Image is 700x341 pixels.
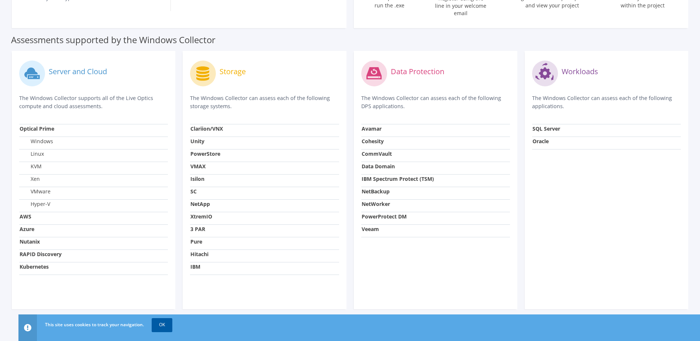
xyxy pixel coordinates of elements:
p: The Windows Collector supports all of the Live Optics compute and cloud assessments. [19,94,168,110]
p: The Windows Collector can assess each of the following DPS applications. [361,94,510,110]
strong: Oracle [532,138,549,145]
strong: PowerProtect DM [362,213,407,220]
strong: Pure [190,238,202,245]
strong: Data Domain [362,163,395,170]
strong: SC [190,188,197,195]
label: VMware [20,188,51,195]
label: Linux [20,150,44,158]
strong: IBM Spectrum Protect (TSM) [362,175,434,182]
span: This site uses cookies to track your navigation. [45,321,144,328]
label: Windows [20,138,53,145]
p: The Windows Collector can assess each of the following applications. [532,94,681,110]
strong: AWS [20,213,31,220]
strong: Cohesity [362,138,384,145]
strong: Veeam [362,225,379,232]
strong: PowerStore [190,150,220,157]
strong: Nutanix [20,238,40,245]
label: Storage [220,68,246,75]
label: Assessments supported by the Windows Collector [11,36,215,44]
strong: IBM [190,263,200,270]
strong: NetApp [190,200,210,207]
strong: CommVault [362,150,392,157]
label: Workloads [562,68,598,75]
label: Data Protection [391,68,444,75]
strong: XtremIO [190,213,212,220]
strong: Hitachi [190,251,208,258]
a: OK [152,318,172,331]
strong: Optical Prime [20,125,54,132]
label: Hyper-V [20,200,50,208]
label: KVM [20,163,42,170]
strong: 3 PAR [190,225,205,232]
strong: NetBackup [362,188,390,195]
strong: Isilon [190,175,204,182]
strong: Unity [190,138,204,145]
strong: SQL Server [532,125,560,132]
strong: Kubernetes [20,263,49,270]
label: Xen [20,175,40,183]
strong: Clariion/VNX [190,125,223,132]
strong: Azure [20,225,34,232]
strong: VMAX [190,163,206,170]
p: The Windows Collector can assess each of the following storage systems. [190,94,339,110]
strong: Avamar [362,125,382,132]
strong: NetWorker [362,200,390,207]
label: Server and Cloud [49,68,107,75]
strong: RAPID Discovery [20,251,62,258]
